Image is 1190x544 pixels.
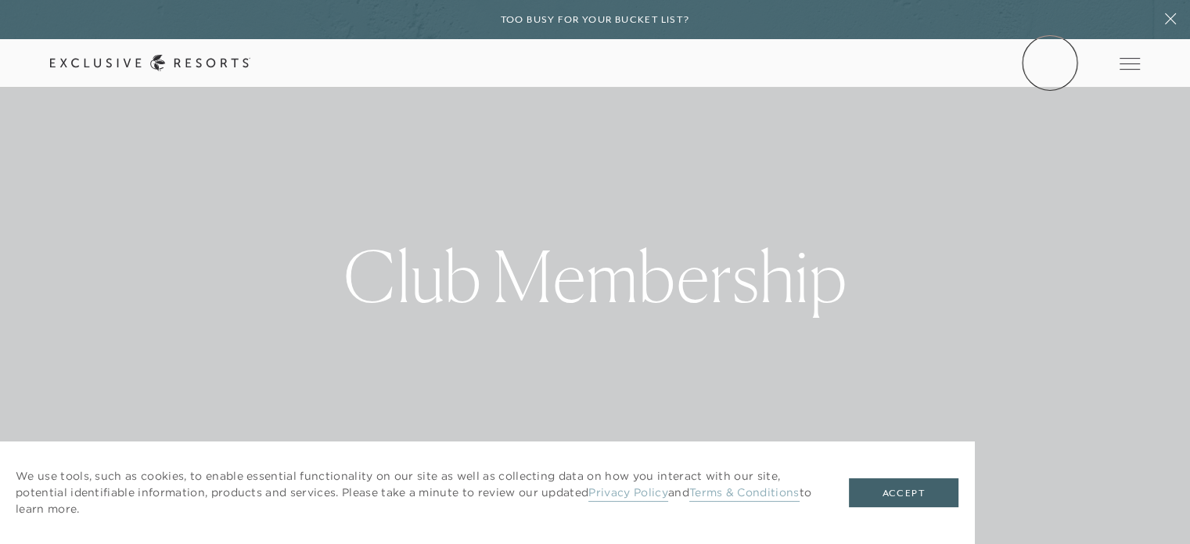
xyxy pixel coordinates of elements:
h6: Too busy for your bucket list? [501,13,690,27]
a: Terms & Conditions [689,485,800,502]
p: We use tools, such as cookies, to enable essential functionality on our site as well as collectin... [16,468,818,517]
button: Accept [849,478,958,508]
h1: Club Membership [343,241,847,312]
button: Open navigation [1120,58,1140,69]
a: Privacy Policy [588,485,667,502]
